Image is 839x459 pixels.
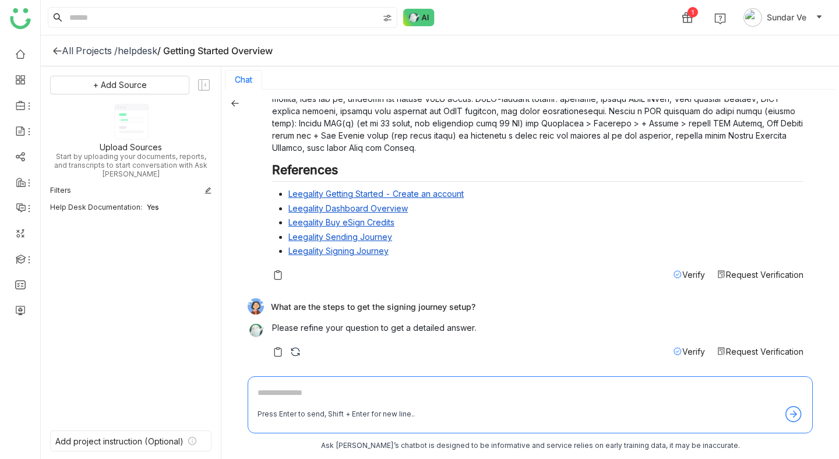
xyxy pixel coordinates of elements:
button: Sundar Ve [741,8,825,27]
span: Verify [682,347,705,356]
div: Help Desk Documentation: [50,203,142,211]
img: ask-buddy-normal.svg [403,9,435,26]
div: Start by uploading your documents, reports, and transcripts to start conversation with Ask [PERSO... [50,152,211,178]
img: avatar [743,8,762,27]
span: + Add Source [93,79,147,91]
img: copy-askbuddy.svg [272,346,284,358]
h2: References [272,163,803,182]
span: Request Verification [726,270,803,280]
img: help.svg [714,13,726,24]
img: logo [10,8,31,29]
a: Leegality Signing Journey [288,246,389,256]
a: Leegality Buy eSign Credits [288,217,394,227]
a: Leegality Getting Started - Create an account [288,189,464,199]
div: helpdesk [118,45,157,57]
button: Chat [235,75,252,84]
div: Yes [147,203,211,211]
div: Filters [50,185,71,196]
img: search-type.svg [383,13,392,23]
div: Press Enter to send, Shift + Enter for new line.. [258,409,415,420]
p: Please refine your question to get a detailed answer. [272,322,803,334]
div: What are the steps to get the signing journey setup? [248,298,803,315]
a: Leegality Dashboard Overview [288,203,408,213]
div: 1 [688,7,698,17]
button: + Add Source [50,76,189,94]
a: Leegality Sending Journey [288,232,392,242]
div: / Getting Started Overview [157,45,273,57]
img: copy-askbuddy.svg [272,269,284,281]
span: Sundar Ve [767,11,806,24]
span: Request Verification [726,347,803,356]
div: Upload Sources [100,142,162,152]
div: Add project instruction (Optional) [55,436,184,446]
div: All Projects / [62,45,118,57]
img: regenerate-askbuddy.svg [290,346,301,358]
span: Verify [682,270,705,280]
div: Ask [PERSON_NAME]’s chatbot is designed to be informative and service relies on early training da... [248,440,813,451]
